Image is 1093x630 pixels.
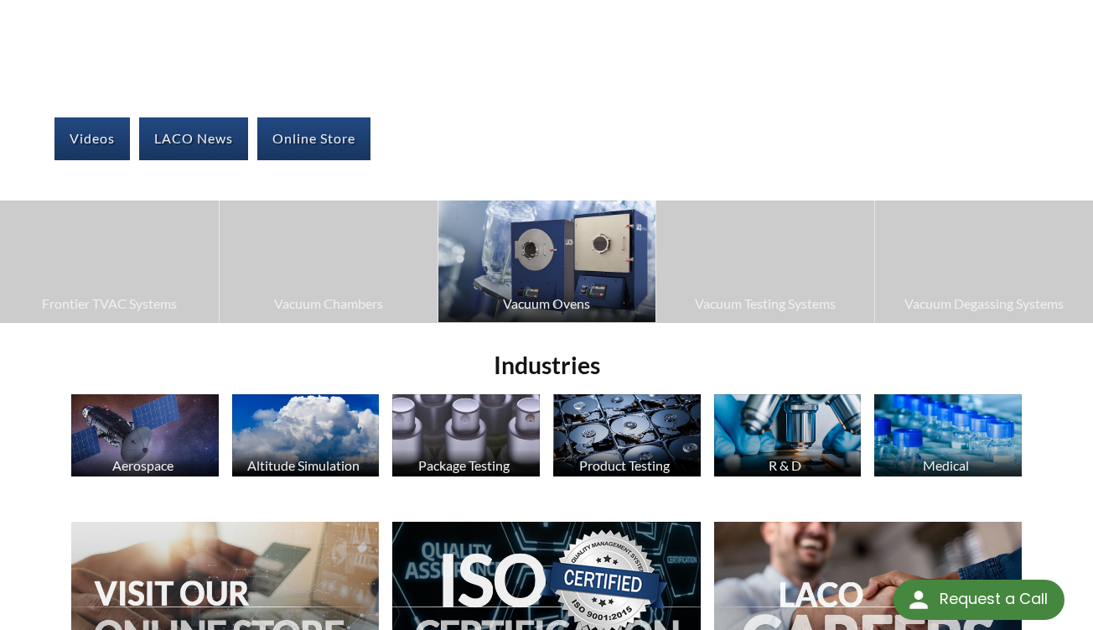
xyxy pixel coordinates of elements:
[447,293,648,315] span: Vacuum Ovens
[874,394,1022,482] a: Medical Medication Bottles image
[71,394,219,477] img: Satellite image
[940,580,1048,618] div: Request a Call
[8,293,210,315] span: Frontier TVAC Systems
[232,394,380,477] img: Altitude Simulation, Clouds
[875,200,1093,323] a: Vacuum Degassing Systems
[665,293,866,315] span: Vacuum Testing Systems
[712,457,860,473] div: R & D
[139,117,248,159] a: LACO News
[905,586,932,613] img: round button
[390,457,538,473] div: Package Testing
[872,457,1020,473] div: Medical
[232,394,380,482] a: Altitude Simulation Altitude Simulation, Clouds
[71,394,219,482] a: Aerospace Satellite image
[220,200,438,323] a: Vacuum Chambers
[551,457,699,473] div: Product Testing
[874,394,1022,477] img: Medication Bottles image
[230,457,378,473] div: Altitude Simulation
[54,117,130,159] a: Videos
[714,394,862,477] img: Microscope image
[894,580,1065,620] div: Request a Call
[553,394,701,477] img: Hard Drives image
[228,293,429,315] span: Vacuum Chambers
[69,457,217,473] div: Aerospace
[438,200,656,323] img: Vacuum Ovens image
[438,200,656,323] a: Vacuum Ovens
[553,394,701,482] a: Product Testing Hard Drives image
[392,394,540,482] a: Package Testing Perfume Bottles image
[714,394,862,482] a: R & D Microscope image
[656,200,874,323] a: Vacuum Testing Systems
[257,117,370,159] a: Online Store
[65,350,1028,381] h2: Industries
[883,293,1085,315] span: Vacuum Degassing Systems
[392,394,540,477] img: Perfume Bottles image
